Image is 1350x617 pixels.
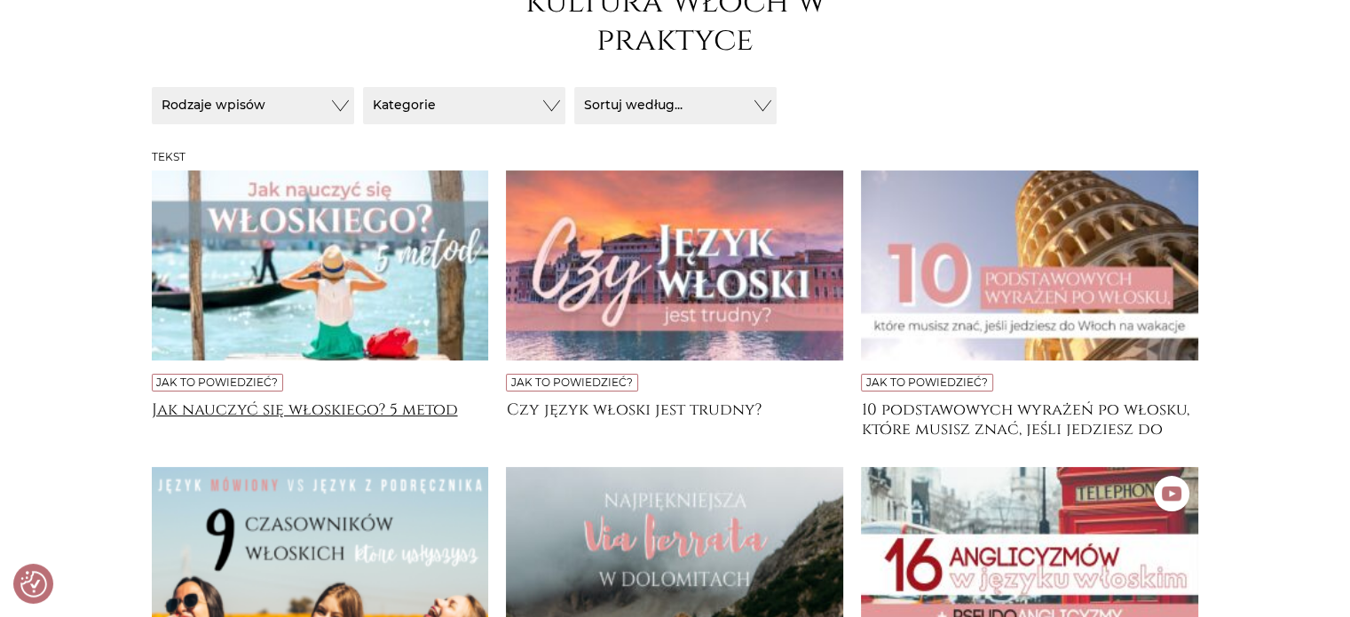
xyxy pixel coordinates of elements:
img: Revisit consent button [20,571,47,597]
a: Jak to powiedzieć? [511,376,633,389]
button: Rodzaje wpisów [152,87,354,124]
a: Jak to powiedzieć? [156,376,278,389]
a: Jak to powiedzieć? [866,376,988,389]
button: Sortuj według... [574,87,777,124]
button: Preferencje co do zgód [20,571,47,597]
a: 10 podstawowych wyrażeń po włosku, które musisz znać, jeśli jedziesz do [GEOGRAPHIC_DATA] na wakacje [861,400,1198,436]
a: Czy język włoski jest trudny? [506,400,843,436]
a: Jak nauczyć się włoskiego? 5 metod [152,400,489,436]
h3: Tekst [152,151,1199,163]
button: Kategorie [363,87,565,124]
